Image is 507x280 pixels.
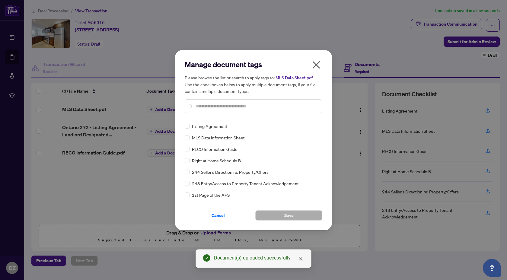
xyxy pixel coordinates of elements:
button: Cancel [185,210,252,221]
span: close [311,60,321,70]
span: Cancel [212,211,225,220]
a: Close [298,255,304,262]
span: MLS Data Sheet.pdf [276,75,313,81]
span: check-circle [203,254,210,262]
span: Listing Agreement [192,123,227,129]
span: MLS Data Information Sheet [192,134,245,141]
h2: Manage document tags [185,60,322,69]
h5: Please browse the list or search to apply tags to: Use the checkboxes below to apply multiple doc... [185,74,322,94]
button: Save [255,210,322,221]
span: Right at Home Schedule B [192,157,241,164]
button: Open asap [483,259,501,277]
span: 244 Seller’s Direction re: Property/Offers [192,169,269,175]
span: 1st Page of the APS [192,192,230,198]
span: 248 Entry/Access to Property Tenant Acknowledgement [192,180,299,187]
span: RECO Information Guide [192,146,238,152]
div: Document(s) uploaded successfully. [214,254,304,262]
span: close [298,256,303,261]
